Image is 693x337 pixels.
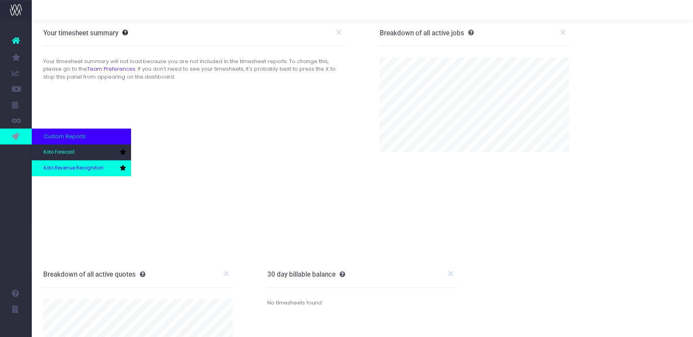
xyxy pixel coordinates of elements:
[44,165,104,172] span: Koto Revenue Recognition
[43,29,118,37] h3: Your timesheet summary
[32,160,131,176] a: Koto Revenue Recognition
[380,29,474,37] h3: Breakdown of all active jobs
[44,149,75,156] span: Koto Forecast
[44,133,86,141] span: Custom Reports
[10,321,22,333] img: images/default_profile_image.png
[43,270,145,278] h3: Breakdown of all active quotes
[268,270,346,278] h3: 30 day billable balance
[87,65,135,73] a: Team Preferences
[37,58,351,81] div: Your timesheet summary will not load because you are not included in the timesheet reports. To ch...
[268,288,457,318] div: No timesheets found
[32,144,131,160] a: Koto Forecast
